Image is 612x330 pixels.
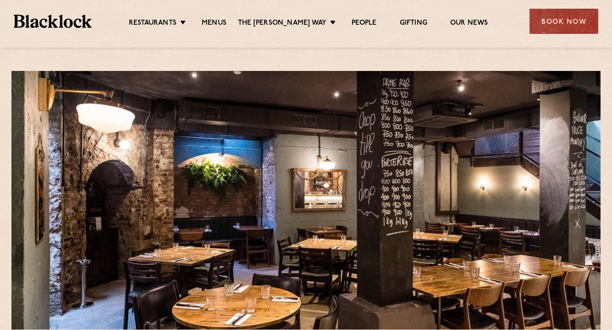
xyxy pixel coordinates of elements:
[14,15,92,28] img: BL_Textured_Logo-footer-cropped.svg
[400,19,427,29] a: Gifting
[352,19,376,29] a: People
[450,19,488,29] a: Our News
[202,19,226,29] a: Menus
[238,19,326,29] a: The [PERSON_NAME] Way
[529,9,598,34] div: Book Now
[129,19,176,29] a: Restaurants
